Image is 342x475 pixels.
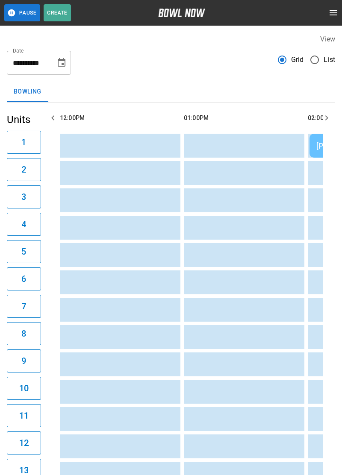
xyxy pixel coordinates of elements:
button: 12 [7,431,41,454]
button: 6 [7,267,41,290]
button: 1 [7,131,41,154]
button: 11 [7,404,41,427]
h5: Units [7,113,41,126]
h6: 9 [21,354,26,368]
h6: 6 [21,272,26,286]
button: 10 [7,377,41,400]
h6: 2 [21,163,26,176]
button: Bowling [7,82,48,102]
h6: 12 [19,436,29,450]
label: View [320,35,335,43]
h6: 8 [21,327,26,340]
button: 4 [7,213,41,236]
th: 01:00PM [184,106,304,130]
button: 7 [7,295,41,318]
button: open drawer [325,4,342,21]
h6: 3 [21,190,26,204]
h6: 10 [19,381,29,395]
span: Grid [291,55,304,65]
button: 8 [7,322,41,345]
button: 3 [7,185,41,208]
button: Choose date, selected date is Sep 7, 2025 [53,54,70,71]
button: 2 [7,158,41,181]
div: inventory tabs [7,82,335,102]
button: Pause [4,4,40,21]
button: Create [44,4,71,21]
h6: 1 [21,135,26,149]
button: 9 [7,349,41,372]
th: 12:00PM [60,106,180,130]
span: List [324,55,335,65]
h6: 11 [19,409,29,422]
h6: 4 [21,217,26,231]
img: logo [158,9,205,17]
button: 5 [7,240,41,263]
h6: 7 [21,299,26,313]
h6: 5 [21,245,26,258]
